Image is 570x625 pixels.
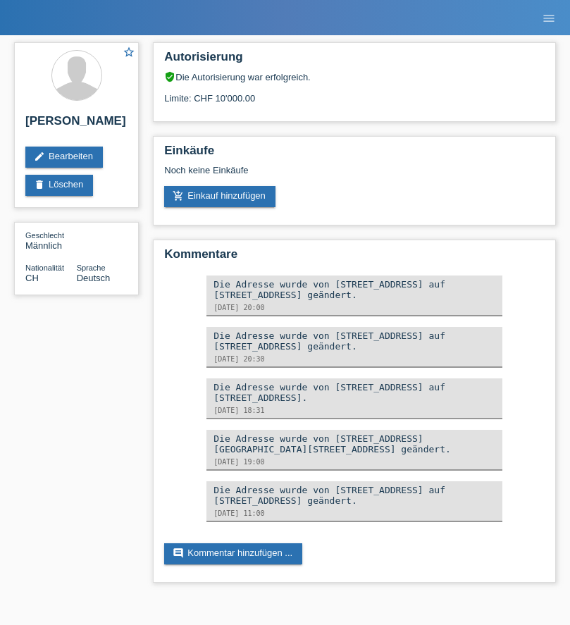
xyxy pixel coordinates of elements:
a: menu [535,13,563,22]
span: Nationalität [25,264,64,272]
a: commentKommentar hinzufügen ... [164,543,302,564]
div: [DATE] 20:30 [213,355,495,363]
a: add_shopping_cartEinkauf hinzufügen [164,186,275,207]
div: Die Autorisierung war erfolgreich. [164,71,545,82]
div: Die Adresse wurde von [STREET_ADDRESS] auf [STREET_ADDRESS] geändert. [213,279,495,300]
a: star_border [123,46,135,61]
div: [DATE] 11:00 [213,509,495,517]
span: Deutsch [77,273,111,283]
div: [DATE] 20:00 [213,304,495,311]
i: verified_user [164,71,175,82]
a: deleteLöschen [25,175,93,196]
div: Limite: CHF 10'000.00 [164,82,545,104]
i: comment [173,547,184,559]
div: Die Adresse wurde von [STREET_ADDRESS] auf [STREET_ADDRESS]. [213,382,495,403]
div: [DATE] 19:00 [213,458,495,466]
a: editBearbeiten [25,147,103,168]
i: menu [542,11,556,25]
div: [DATE] 18:31 [213,407,495,414]
i: star_border [123,46,135,58]
h2: [PERSON_NAME] [25,114,128,135]
div: Die Adresse wurde von [STREET_ADDRESS] auf [STREET_ADDRESS] geändert. [213,330,495,352]
h2: Einkäufe [164,144,545,165]
i: delete [34,179,45,190]
div: Die Adresse wurde von [STREET_ADDRESS] auf [STREET_ADDRESS] geändert. [213,485,495,506]
span: Geschlecht [25,231,64,240]
h2: Kommentare [164,247,545,268]
span: Schweiz [25,273,39,283]
div: Die Adresse wurde von [STREET_ADDRESS][GEOGRAPHIC_DATA][STREET_ADDRESS] geändert. [213,433,495,454]
h2: Autorisierung [164,50,545,71]
i: edit [34,151,45,162]
div: Männlich [25,230,77,251]
div: Noch keine Einkäufe [164,165,545,186]
span: Sprache [77,264,106,272]
i: add_shopping_cart [173,190,184,202]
